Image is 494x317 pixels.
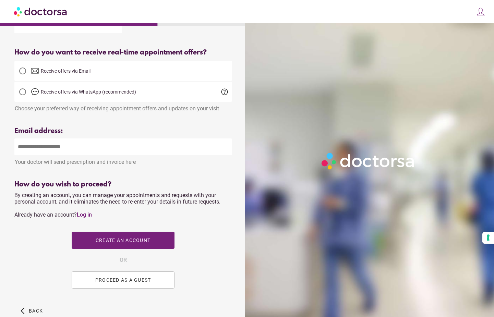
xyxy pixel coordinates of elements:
[14,4,68,19] img: Doctorsa.com
[96,237,150,243] span: Create an account
[319,150,418,172] img: Logo-Doctorsa-trans-White-partial-flat.png
[14,155,232,165] div: Your doctor will send prescription and invoice here
[41,68,91,74] span: Receive offers via Email
[476,7,485,17] img: icons8-customer-100.png
[72,271,174,289] button: PROCEED AS A GUEST
[14,192,220,218] span: By creating an account, you can manage your appointments and requests with your personal account,...
[14,102,232,112] div: Choose your preferred way of receiving appointment offers and updates on your visit
[95,277,151,283] span: PROCEED AS A GUEST
[31,88,39,96] img: chat
[31,67,39,75] img: email
[220,88,229,96] span: help
[120,256,127,265] span: OR
[14,181,232,188] div: How do you wish to proceed?
[14,49,232,57] div: How do you want to receive real-time appointment offers?
[29,308,43,314] span: Back
[77,211,92,218] a: Log in
[41,89,136,95] span: Receive offers via WhatsApp (recommended)
[482,232,494,244] button: Your consent preferences for tracking technologies
[72,232,174,249] button: Create an account
[14,127,232,135] div: Email address:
